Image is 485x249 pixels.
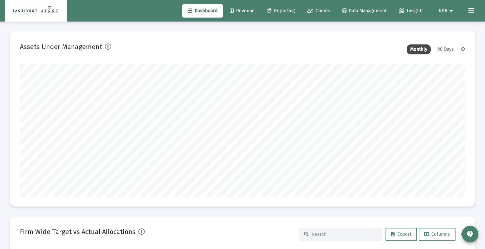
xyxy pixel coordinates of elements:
span: Reporting [267,8,295,14]
h2: Firm Wide Target vs Actual Allocations [20,226,136,237]
span: Data Management [342,8,387,14]
span: Columns [424,231,450,237]
span: Revenue [230,8,255,14]
button: Export [386,228,417,241]
span: Insights [399,8,424,14]
a: Clients [302,4,335,18]
a: Reporting [262,4,300,18]
input: Search [312,232,377,237]
a: Dashboard [182,4,223,18]
img: Dashboard [10,4,62,18]
span: Dashboard [188,8,217,14]
div: Monthly [407,44,431,54]
div: 90 Days [434,44,457,54]
mat-icon: contact_support [466,230,474,238]
span: Clients [307,8,330,14]
button: Columns [419,228,455,241]
a: Insights [394,4,429,18]
span: Brie [439,8,447,14]
span: Export [391,231,411,237]
a: Data Management [337,4,392,18]
a: Revenue [224,4,260,18]
h2: Assets Under Management [20,41,102,52]
button: Brie [431,4,463,17]
mat-icon: arrow_drop_down [447,4,455,18]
